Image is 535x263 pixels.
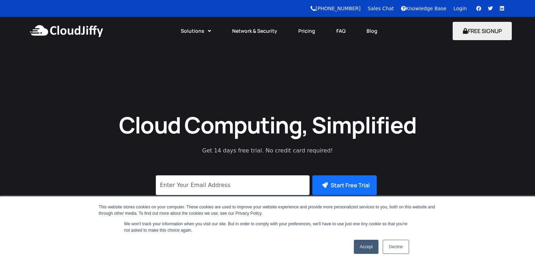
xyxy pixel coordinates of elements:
[170,23,222,39] a: Solutions
[124,221,411,233] p: We won't track your information when you visit our site. But in order to comply with your prefere...
[326,23,356,39] a: FAQ
[368,6,394,11] a: Sales Chat
[401,6,447,11] a: Knowledge Base
[311,6,361,11] a: [PHONE_NUMBER]
[453,27,512,35] a: FREE SIGNUP
[453,6,467,11] a: Login
[222,23,288,39] a: Network & Security
[288,23,326,39] a: Pricing
[156,175,310,195] input: Enter Your Email Address
[171,146,364,155] p: Get 14 days free trial. No credit card required!
[383,240,409,254] a: Decline
[453,22,512,40] button: FREE SIGNUP
[109,110,426,139] h1: Cloud Computing, Simplified
[354,240,379,254] a: Accept
[312,175,377,195] button: Start Free Trial
[356,23,388,39] a: Blog
[99,204,437,217] div: This website stores cookies on your computer. These cookies are used to improve your website expe...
